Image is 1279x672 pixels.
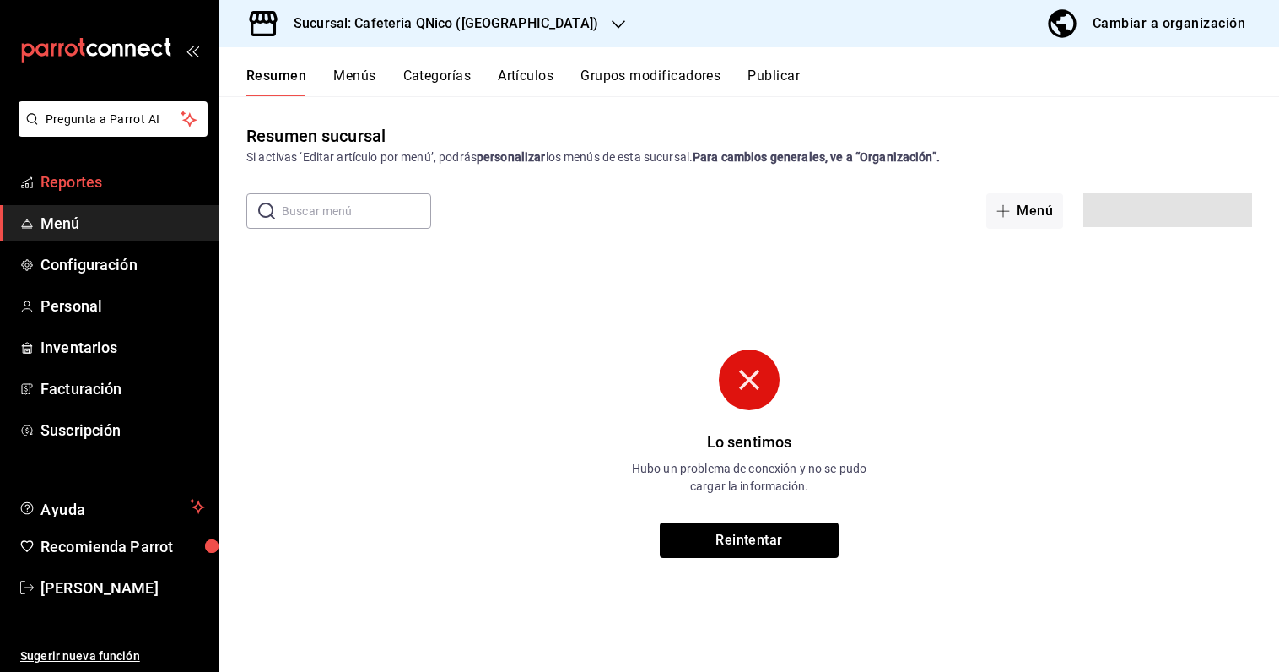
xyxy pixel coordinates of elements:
p: Lo sentimos [623,431,876,453]
span: Ayuda [40,496,183,517]
strong: personalizar [477,150,546,164]
button: Resumen [246,68,306,96]
span: Recomienda Parrot [40,535,205,558]
strong: Para cambios generales, ve a “Organización”. [693,150,940,164]
div: Si activas ‘Editar artículo por menú’, podrás los menús de esta sucursal. [246,149,1252,166]
input: Buscar menú [282,194,431,228]
button: Menú [986,193,1063,229]
span: Configuración [40,253,205,276]
span: Suscripción [40,419,205,442]
p: Hubo un problema de conexión y no se pudo cargar la información. [623,460,876,496]
span: Menú [40,212,205,235]
button: Categorías [403,68,472,96]
span: Inventarios [40,336,205,359]
div: Cambiar a organización [1093,12,1245,35]
span: Pregunta a Parrot AI [46,111,181,128]
span: Personal [40,295,205,317]
h3: Sucursal: Cafeteria QNico ([GEOGRAPHIC_DATA]) [280,14,598,34]
button: open_drawer_menu [186,44,199,57]
span: Reportes [40,171,205,193]
button: Reintentar [660,523,839,558]
span: [PERSON_NAME] [40,577,205,599]
div: Resumen sucursal [246,123,386,149]
div: navigation tabs [246,68,1279,96]
button: Pregunta a Parrot AI [19,101,208,137]
button: Grupos modificadores [580,68,720,96]
a: Pregunta a Parrot AI [12,122,208,140]
button: Menús [333,68,375,96]
button: Publicar [747,68,800,96]
span: Facturación [40,377,205,400]
span: Sugerir nueva función [20,648,205,665]
button: Artículos [498,68,553,96]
